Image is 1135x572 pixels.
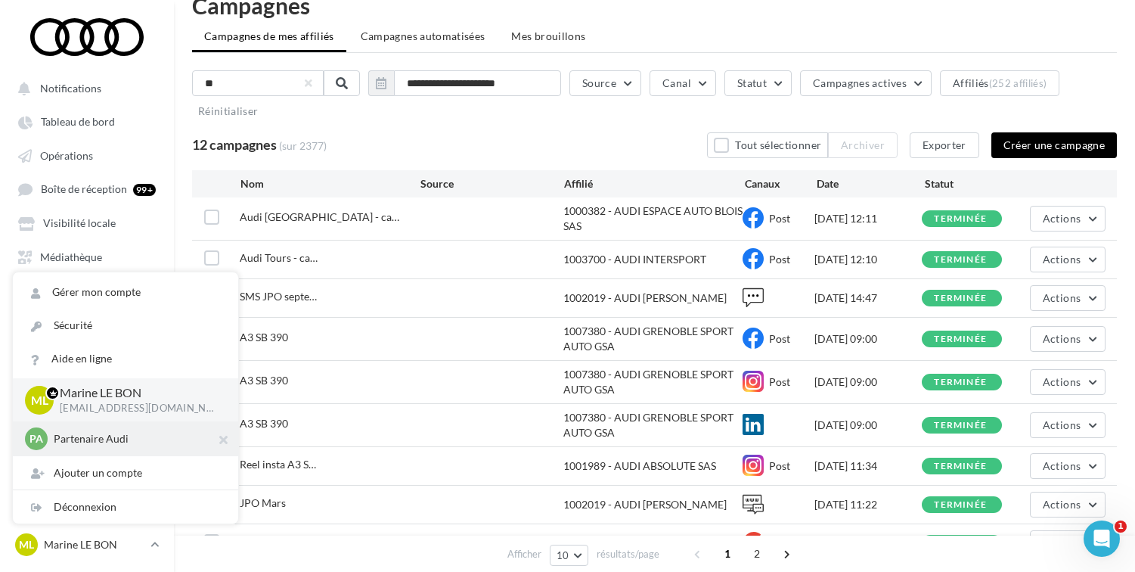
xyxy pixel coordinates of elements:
div: Source [420,176,565,191]
div: terminée [934,294,987,303]
span: PA [29,431,43,446]
button: Actions [1030,247,1106,272]
button: Campagnes actives [800,70,932,96]
span: Campagnes automatisées [361,30,485,42]
p: Marine LE BON [60,384,214,402]
span: (sur 2377) [279,139,327,152]
button: Réinitialiser [192,102,265,120]
span: Actions [1043,332,1081,345]
button: 10 [550,545,588,566]
div: terminée [934,500,987,510]
div: [DATE] 11:34 [814,459,922,474]
div: 99+ [133,184,156,196]
span: 1 [715,542,740,566]
div: terminée [934,421,987,431]
span: Actions [1043,253,1081,266]
span: Tableau de bord [41,116,115,129]
a: Sécurité [13,309,238,342]
span: Actions [1043,498,1081,511]
a: Boîte de réception 99+ [9,175,165,203]
div: terminée [934,214,987,224]
div: 1002019 - AUDI [PERSON_NAME] [563,291,743,306]
span: Post [769,459,790,472]
div: [DATE] 14:47 [814,291,922,306]
div: 1007380 - AUDI GRENOBLE SPORT AUTO GSA [563,410,743,440]
button: Actions [1030,206,1106,232]
a: Campagnes [9,310,165,337]
span: Mes brouillons [511,30,585,42]
button: Exporter [910,132,979,158]
div: [DATE] 11:22 [814,497,922,512]
a: Tableau de bord [9,107,165,135]
button: Actions [1030,326,1106,352]
span: A3 SB 390 [240,331,288,344]
button: Actions [1030,369,1106,395]
span: Post [769,332,790,345]
div: Affilié [564,176,744,191]
div: [DATE] 12:11 [814,211,922,226]
div: [DATE] 09:00 [814,331,922,347]
a: Mon réseau [9,276,165,303]
a: ML Marine LE BON [12,530,162,559]
span: A3 SB 390 [240,374,288,387]
p: Marine LE BON [44,537,144,552]
span: 1 [1115,521,1127,533]
div: [DATE] 09:00 [814,375,922,390]
span: 2 [745,542,769,566]
span: ML [31,391,48,409]
button: Affiliés(252 affiliés) [940,70,1059,96]
button: Actions [1030,492,1106,518]
span: JPO Mars [240,496,286,509]
span: Post [769,375,790,388]
span: Actions [1043,375,1081,388]
span: 12 campagnes [192,136,277,153]
a: PLV et print personnalisable [9,344,165,385]
span: Actions [1043,291,1081,304]
span: Médiathèque [40,250,102,263]
span: Afficher [507,547,541,561]
span: ML [19,537,34,552]
span: Notifications [40,82,101,95]
button: Archiver [828,132,898,158]
span: 10 [557,549,569,561]
span: Actions [1043,418,1081,431]
div: 1002019 - AUDI [PERSON_NAME] [563,497,743,512]
div: 1000382 - AUDI ESPACE AUTO BLOIS SAS [563,204,743,234]
span: Opérations [40,149,93,162]
span: Boîte de réception [41,183,127,196]
div: [DATE] 12:10 [814,252,922,267]
button: Actions [1030,453,1106,479]
span: résultats/page [597,547,659,561]
div: Date [817,176,925,191]
button: Créer une campagne [991,132,1117,158]
button: Tout sélectionner [707,132,828,158]
span: A3 SB 390 [240,417,288,430]
span: Reel insta A3 Sportback TFSIe [240,458,316,471]
button: Notifications [9,74,159,101]
a: Visibilité locale [9,209,165,236]
span: Actions [1043,459,1081,472]
button: Actions [1030,412,1106,438]
p: Partenaire Audi [54,431,220,446]
a: Opérations [9,141,165,169]
div: Ajouter un compte [13,456,238,490]
div: 1007380 - AUDI GRENOBLE SPORT AUTO GSA [563,367,743,397]
span: Post [769,212,790,225]
span: Audi Tours - campagne A3 TFSIe Octobre 2025 [240,251,318,264]
span: Audi Blois - campagne A3 TFSIE Octobre 2025 [240,210,399,223]
a: Gérer mon compte [13,275,238,309]
div: [DATE] 09:00 [814,418,922,433]
button: Actions [1030,285,1106,311]
span: Post [769,253,790,266]
span: Campagnes actives [813,76,907,89]
div: terminée [934,462,987,471]
span: Visibilité locale [43,217,116,230]
div: Nom [240,176,420,191]
div: 1003700 - AUDI INTERSPORT [563,252,743,267]
span: Nouvelle campagne A3 sportback hall [240,535,318,548]
a: Médiathèque [9,243,165,270]
button: Actions [1030,530,1106,556]
span: Actions [1043,212,1081,225]
div: terminée [934,378,987,387]
button: Canal [650,70,716,96]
